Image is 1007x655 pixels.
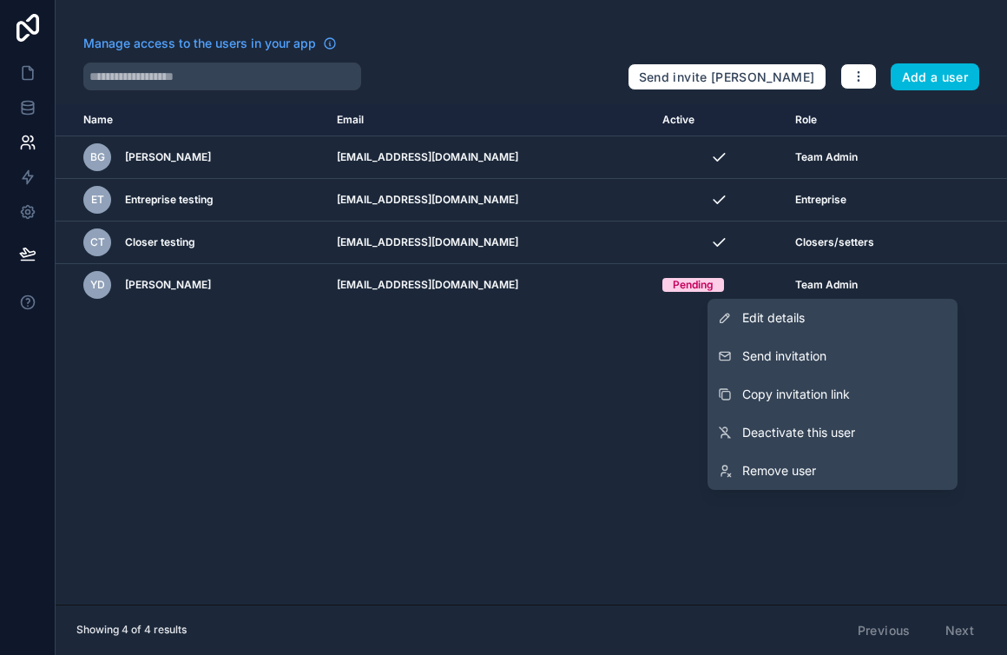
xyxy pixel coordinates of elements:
[125,278,211,292] span: [PERSON_NAME]
[652,104,785,136] th: Active
[795,150,858,164] span: Team Admin
[326,136,652,179] td: [EMAIL_ADDRESS][DOMAIN_NAME]
[708,452,958,490] a: Remove user
[891,63,980,91] button: Add a user
[83,35,316,52] span: Manage access to the users in your app
[708,337,958,375] button: Send invitation
[708,299,958,337] a: Edit details
[785,104,945,136] th: Role
[83,35,337,52] a: Manage access to the users in your app
[91,193,104,207] span: Et
[742,386,850,403] span: Copy invitation link
[90,235,105,249] span: Ct
[795,235,874,249] span: Closers/setters
[90,150,105,164] span: BG
[125,150,211,164] span: [PERSON_NAME]
[708,375,958,414] button: Copy invitation link
[56,104,326,136] th: Name
[795,193,846,207] span: Entreprise
[628,63,826,91] button: Send invite [PERSON_NAME]
[742,309,805,327] span: Edit details
[742,462,816,480] span: Remove user
[326,222,652,264] td: [EMAIL_ADDRESS][DOMAIN_NAME]
[326,179,652,222] td: [EMAIL_ADDRESS][DOMAIN_NAME]
[326,264,652,307] td: [EMAIL_ADDRESS][DOMAIN_NAME]
[742,347,826,365] span: Send invitation
[90,278,105,292] span: Yd
[76,623,187,637] span: Showing 4 of 4 results
[125,193,214,207] span: Entreprise testing
[708,414,958,452] a: Deactivate this user
[56,104,1007,605] div: scrollable content
[795,278,858,292] span: Team Admin
[125,235,195,249] span: Closer testing
[673,278,714,292] div: Pending
[326,104,652,136] th: Email
[742,424,855,441] span: Deactivate this user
